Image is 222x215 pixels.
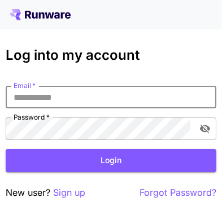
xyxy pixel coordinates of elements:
[140,186,216,200] button: Forgot Password?
[195,119,215,139] button: toggle password visibility
[6,47,216,63] h3: Log into my account
[14,81,36,90] label: Email
[6,149,216,172] button: Login
[6,186,85,200] p: New user?
[53,186,85,200] button: Sign up
[14,112,50,122] label: Password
